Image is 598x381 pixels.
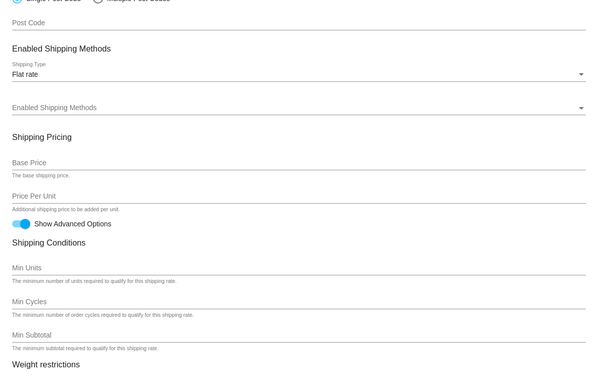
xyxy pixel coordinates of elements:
div: The minimum number of units required to qualify for this shipping rate. [12,278,177,284]
input: Base Price [12,159,586,167]
h3: Shipping Pricing [12,132,586,142]
div: The base shipping price. [12,173,70,179]
input: Min Cycles [12,298,586,306]
h3: Weight restrictions [12,360,586,369]
mat-select: Enabled Shipping Methods [12,104,586,112]
span: Enabled Shipping Methods [12,104,96,112]
span: Show Advanced Options [34,219,112,229]
h3: Shipping Conditions [12,238,586,248]
span: Flat rate [12,70,38,78]
div: The minimum subtotal required to qualify for this shipping rate. [12,346,159,352]
input: Min Units [12,264,586,272]
input: Price Per Unit [12,193,586,201]
div: The minimum number of order cycles required to qualify for this shipping rate. [12,312,194,318]
h3: Enabled Shipping Methods [12,44,586,54]
mat-select: Shipping Type [12,71,586,79]
input: Min Subtotal [12,331,586,340]
div: Additional shipping price to be added per unit. [12,207,120,213]
input: Post Code [12,19,586,27]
